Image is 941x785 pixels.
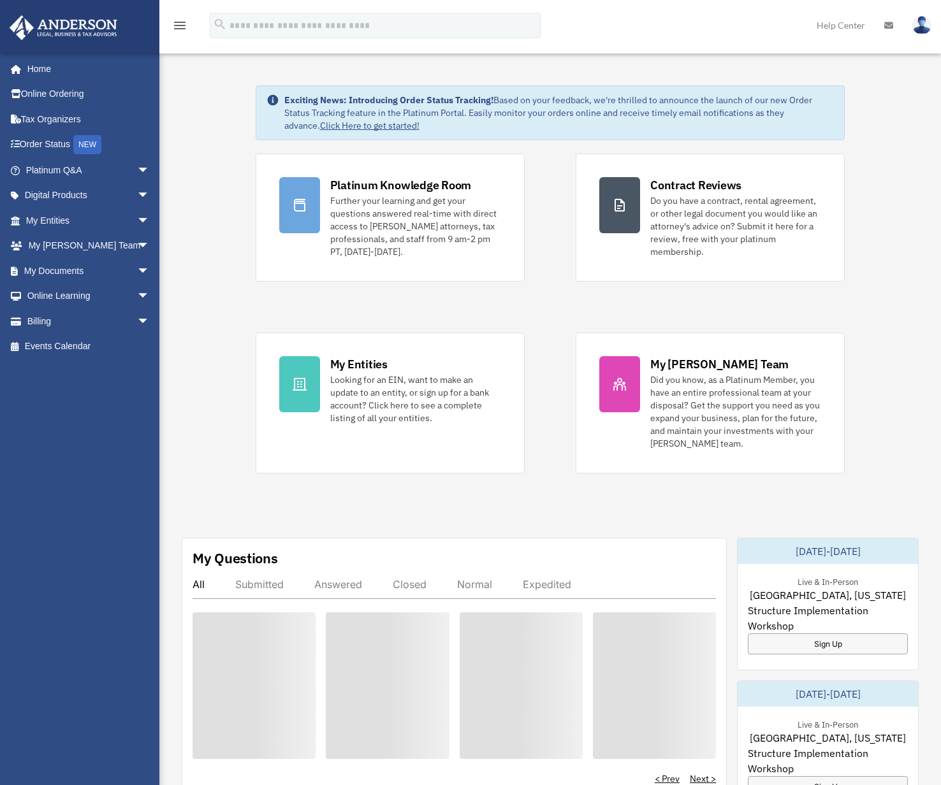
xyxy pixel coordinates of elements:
[314,578,362,591] div: Answered
[193,549,278,568] div: My Questions
[9,334,169,359] a: Events Calendar
[137,208,163,234] span: arrow_drop_down
[137,308,163,335] span: arrow_drop_down
[738,538,918,564] div: [DATE]-[DATE]
[650,356,789,372] div: My [PERSON_NAME] Team
[9,106,169,132] a: Tax Organizers
[6,15,121,40] img: Anderson Advisors Platinum Portal
[284,94,493,106] strong: Exciting News: Introducing Order Status Tracking!
[576,333,845,473] a: My [PERSON_NAME] Team Did you know, as a Platinum Member, you have an entire professional team at...
[330,194,501,258] div: Further your learning and get your questions answered real-time with direct access to [PERSON_NAM...
[393,578,427,591] div: Closed
[213,17,227,31] i: search
[748,633,908,654] a: Sign Up
[9,82,169,107] a: Online Ordering
[912,16,931,34] img: User Pic
[9,208,169,233] a: My Entitiesarrow_drop_down
[137,258,163,284] span: arrow_drop_down
[690,772,716,785] a: Next >
[9,56,163,82] a: Home
[655,772,680,785] a: < Prev
[172,18,187,33] i: menu
[650,194,821,258] div: Do you have a contract, rental agreement, or other legal document you would like an attorney's ad...
[576,154,845,282] a: Contract Reviews Do you have a contract, rental agreement, or other legal document you would like...
[172,22,187,33] a: menu
[9,233,169,259] a: My [PERSON_NAME] Teamarrow_drop_down
[330,177,472,193] div: Platinum Knowledge Room
[330,373,501,424] div: Looking for an EIN, want to make an update to an entity, or sign up for a bank account? Click her...
[523,578,571,591] div: Expedited
[9,308,169,334] a: Billingarrow_drop_down
[320,120,419,131] a: Click Here to get started!
[787,574,868,587] div: Live & In-Person
[748,603,908,633] span: Structure Implementation Workshop
[137,157,163,184] span: arrow_drop_down
[193,578,205,591] div: All
[256,154,525,282] a: Platinum Knowledge Room Further your learning and get your questions answered real-time with dire...
[137,233,163,259] span: arrow_drop_down
[9,183,169,208] a: Digital Productsarrow_drop_down
[650,177,741,193] div: Contract Reviews
[750,730,906,745] span: [GEOGRAPHIC_DATA], [US_STATE]
[330,356,388,372] div: My Entities
[650,373,821,450] div: Did you know, as a Platinum Member, you have an entire professional team at your disposal? Get th...
[256,333,525,473] a: My Entities Looking for an EIN, want to make an update to an entity, or sign up for a bank accoun...
[738,681,918,707] div: [DATE]-[DATE]
[137,183,163,209] span: arrow_drop_down
[284,94,835,132] div: Based on your feedback, we're thrilled to announce the launch of our new Order Status Tracking fe...
[457,578,492,591] div: Normal
[9,258,169,284] a: My Documentsarrow_drop_down
[9,284,169,309] a: Online Learningarrow_drop_down
[9,157,169,183] a: Platinum Q&Aarrow_drop_down
[73,135,101,154] div: NEW
[787,717,868,730] div: Live & In-Person
[750,587,906,603] span: [GEOGRAPHIC_DATA], [US_STATE]
[9,132,169,158] a: Order StatusNEW
[748,745,908,776] span: Structure Implementation Workshop
[137,284,163,310] span: arrow_drop_down
[235,578,284,591] div: Submitted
